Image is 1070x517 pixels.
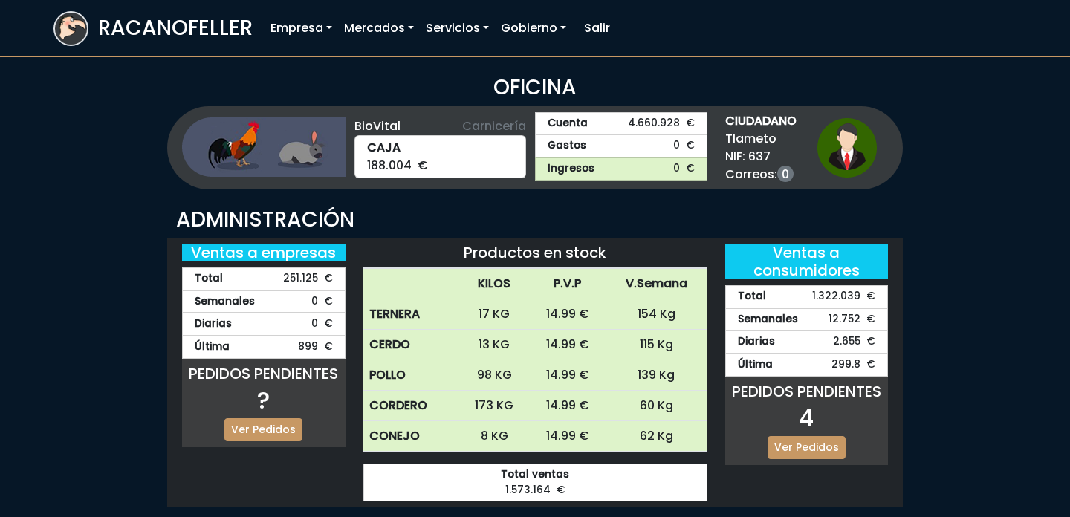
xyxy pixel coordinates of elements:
a: 0 [777,166,794,182]
strong: Total ventas [376,467,695,483]
strong: Total [195,271,223,287]
a: Ver Pedidos [768,436,846,459]
div: 299.8 € [725,354,889,377]
div: 2.655 € [725,331,889,354]
h5: Ventas a consumidores [725,244,889,279]
h3: OFICINA [53,75,1016,100]
img: ganaderia.png [182,117,346,177]
td: 98 KG [459,360,529,391]
td: 115 Kg [606,330,707,360]
strong: Diarias [738,334,775,350]
th: CONEJO [363,421,460,452]
strong: Ingresos [548,161,594,177]
h5: Productos en stock [363,244,707,261]
strong: Semanales [738,312,798,328]
a: Gastos0 € [535,134,707,157]
div: 251.125 € [182,267,346,290]
div: BioVital [354,117,527,135]
th: V.Semana [606,269,707,299]
th: CERDO [363,330,460,360]
strong: Total [738,289,766,305]
th: CORDERO [363,391,460,421]
div: 0 € [182,290,346,313]
strong: Última [195,339,230,355]
h3: RACANOFELLER [98,16,253,41]
strong: Cuenta [548,116,588,131]
strong: Última [738,357,773,373]
td: 173 KG [459,391,529,421]
th: TERNERA [363,299,460,330]
td: 14.99 € [529,421,605,452]
a: Ver Pedidos [224,418,302,441]
strong: Gastos [548,138,586,154]
img: logoracarojo.png [55,13,87,41]
img: ciudadano1.png [817,118,877,178]
td: 14.99 € [529,391,605,421]
h5: Ventas a empresas [182,244,346,261]
a: Mercados [338,13,420,43]
td: 60 Kg [606,391,707,421]
span: Tlameto [725,130,797,148]
a: Empresa [265,13,338,43]
span: Correos: [725,166,797,183]
span: ? [257,383,270,417]
span: Carnicería [462,117,526,135]
h3: ADMINISTRACIÓN [176,207,894,233]
th: POLLO [363,360,460,391]
td: 62 Kg [606,421,707,452]
div: 188.004 € [354,135,527,178]
div: 1.573.164 € [363,464,707,501]
span: NIF: 637 [725,148,797,166]
strong: CIUDADANO [725,112,797,130]
a: Cuenta4.660.928 € [535,112,707,135]
td: 8 KG [459,421,529,452]
h5: PEDIDOS PENDIENTES [182,365,346,383]
td: 14.99 € [529,330,605,360]
div: 899 € [182,336,346,359]
a: Ingresos0 € [535,157,707,181]
th: KILOS [459,269,529,299]
th: P.V.P [529,269,605,299]
td: 14.99 € [529,360,605,391]
strong: Diarias [195,316,232,332]
h5: PEDIDOS PENDIENTES [725,383,889,400]
a: RACANOFELLER [53,7,253,50]
strong: Semanales [195,294,255,310]
span: 4 [799,401,814,435]
a: Gobierno [495,13,572,43]
td: 139 Kg [606,360,707,391]
a: Salir [578,13,616,43]
div: 0 € [182,313,346,336]
strong: CAJA [367,139,514,157]
div: 12.752 € [725,308,889,331]
td: 14.99 € [529,299,605,330]
a: Servicios [420,13,495,43]
td: 13 KG [459,330,529,360]
td: 154 Kg [606,299,707,330]
div: 1.322.039 € [725,285,889,308]
td: 17 KG [459,299,529,330]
